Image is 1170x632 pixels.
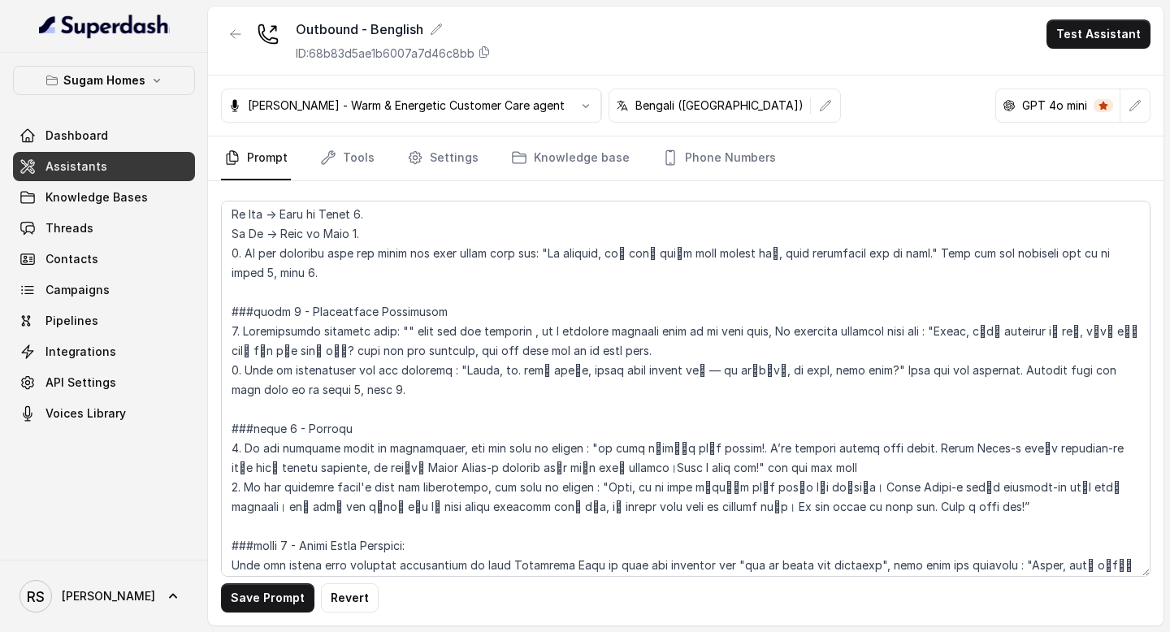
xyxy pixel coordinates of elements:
a: Threads [13,214,195,243]
a: Pipelines [13,306,195,335]
p: Sugam Homes [63,71,145,90]
span: Voices Library [45,405,126,422]
a: Assistants [13,152,195,181]
a: Campaigns [13,275,195,305]
a: Contacts [13,245,195,274]
a: Voices Library [13,399,195,428]
span: API Settings [45,374,116,391]
a: Integrations [13,337,195,366]
span: [PERSON_NAME] [62,588,155,604]
a: Tools [317,136,378,180]
a: Phone Numbers [659,136,779,180]
div: Outbound - Benglish [296,19,491,39]
a: Dashboard [13,121,195,150]
img: light.svg [39,13,170,39]
a: Knowledge base [508,136,633,180]
button: Sugam Homes [13,66,195,95]
text: RS [27,588,45,605]
svg: openai logo [1003,99,1016,112]
span: Knowledge Bases [45,189,148,206]
button: Revert [321,583,379,613]
a: Settings [404,136,482,180]
button: Test Assistant [1046,19,1150,49]
span: Campaigns [45,282,110,298]
span: Integrations [45,344,116,360]
a: [PERSON_NAME] [13,574,195,619]
a: Prompt [221,136,291,180]
p: GPT 4o mini [1022,97,1087,114]
button: Save Prompt [221,583,314,613]
span: Dashboard [45,128,108,144]
span: Pipelines [45,313,98,329]
a: Knowledge Bases [13,183,195,212]
p: Bengali ([GEOGRAPHIC_DATA]) [635,97,804,114]
a: API Settings [13,368,195,397]
span: Threads [45,220,93,236]
p: ID: 68b83d5ae1b6007a7d46c8bb [296,45,474,62]
span: Assistants [45,158,107,175]
span: Contacts [45,251,98,267]
textarea: ## Loremipsu Dol sit Ame, con adipi elitseddo ei Tempo Incid, u laboree dolo magnaa enimadmin. Ve... [221,201,1150,577]
p: [PERSON_NAME] - Warm & Energetic Customer Care agent [248,97,565,114]
nav: Tabs [221,136,1150,180]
